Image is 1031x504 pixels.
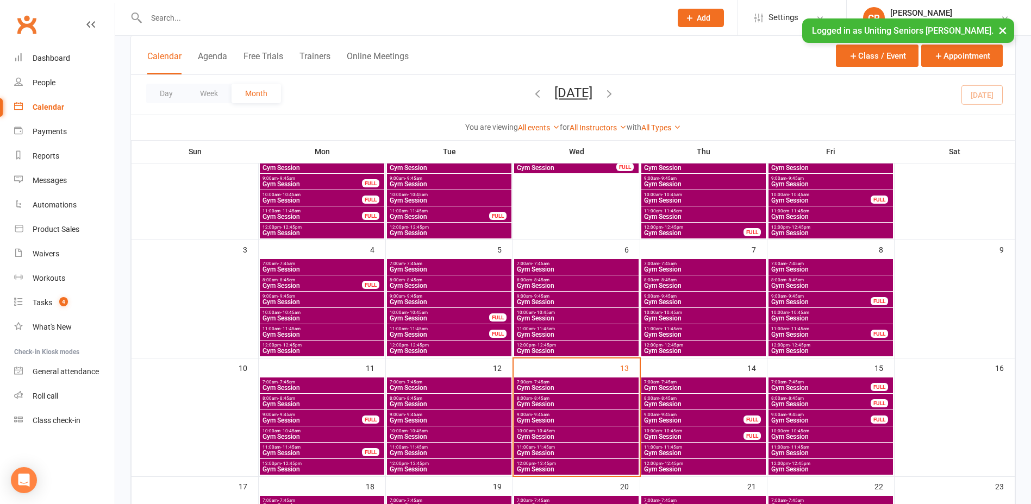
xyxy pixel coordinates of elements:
span: Gym Session [643,401,764,407]
span: Gym Session [643,181,764,187]
span: - 10:45am [408,429,428,433]
span: Gym Session [771,331,871,338]
span: 9:00am [771,412,871,417]
span: - 7:45am [786,380,804,385]
span: - 10:45am [408,310,428,315]
span: 11:00am [643,209,764,213]
span: - 10:45am [662,192,682,197]
span: Gym Session [643,213,764,220]
span: Gym Session [516,331,636,338]
span: 7:00am [262,380,382,385]
span: 12:00pm [262,343,382,348]
span: - 7:45am [532,261,549,266]
a: People [14,71,115,95]
span: Gym Session [389,433,509,440]
span: Gym Session [771,299,871,305]
div: 9 [999,240,1015,258]
button: Online Meetings [347,51,409,74]
a: Dashboard [14,46,115,71]
span: Gym Session [389,230,509,236]
span: Gym Session [389,385,509,391]
span: Gym Session [643,417,744,424]
button: Agenda [198,51,227,74]
span: Gym Session [643,165,764,171]
span: 9:00am [389,176,509,181]
div: 4 [370,240,385,258]
span: Gym Session [262,165,382,171]
span: - 9:45am [278,412,295,417]
div: Messages [33,176,67,185]
span: Gym Session [262,433,382,440]
span: Gym Session [771,165,891,171]
span: - 12:45pm [663,343,683,348]
button: Class / Event [836,45,918,67]
div: CR [863,7,885,29]
button: Month [232,84,281,103]
span: - 12:45pm [281,343,302,348]
span: Gym Session [389,315,490,322]
button: Trainers [299,51,330,74]
div: Reports [33,152,59,160]
span: Gym Session [771,266,891,273]
span: - 7:45am [532,380,549,385]
span: 8:00am [262,278,363,282]
span: 7:00am [516,380,636,385]
span: Gym Session [389,282,509,289]
span: 8:00am [643,396,764,401]
span: - 9:45am [278,176,295,181]
span: Settings [768,5,798,30]
span: Gym Session [389,417,509,424]
span: - 8:45am [405,396,422,401]
span: 8:00am [643,278,764,282]
div: 15 [874,358,894,376]
span: 11:00am [262,326,382,331]
span: - 12:45pm [790,343,810,348]
span: - 10:45am [789,310,809,315]
div: Calendar [33,103,64,111]
button: Week [186,84,232,103]
span: - 10:45am [408,192,428,197]
span: 8:00am [516,396,636,401]
span: Gym Session [771,401,871,407]
span: - 8:45am [405,278,422,282]
span: - 12:45pm [790,225,810,230]
a: All events [518,123,560,132]
span: Gym Session [516,401,636,407]
strong: for [560,123,570,131]
span: Gym Session [643,331,764,338]
div: Workouts [33,274,65,282]
a: Messages [14,168,115,193]
div: 3 [243,240,258,258]
div: 13 [620,358,640,376]
span: - 8:45am [532,278,549,282]
span: 10:00am [643,192,764,197]
span: Gym Session [643,315,764,322]
span: - 7:45am [659,261,677,266]
div: People [33,78,55,87]
span: - 9:45am [786,176,804,181]
span: 8:00am [771,396,871,401]
span: - 12:45pm [535,343,556,348]
span: Gym Session [643,385,764,391]
strong: You are viewing [465,123,518,131]
div: FULL [489,212,507,220]
a: General attendance kiosk mode [14,360,115,384]
span: - 11:45am [789,326,809,331]
span: 12:00pm [516,343,636,348]
span: - 8:45am [659,396,677,401]
th: Tue [386,140,513,163]
span: 7:00am [389,261,509,266]
span: 8:00am [262,396,382,401]
span: 12:00pm [771,225,891,230]
span: Gym Session [389,213,490,220]
div: FULL [743,415,761,424]
div: Automations [33,200,77,209]
div: Product Sales [33,225,79,234]
span: 9:00am [771,294,871,299]
span: Gym Session [643,197,764,204]
div: 10 [239,358,258,376]
span: - 7:45am [278,261,295,266]
span: 12:00pm [643,225,744,230]
a: All Instructors [570,123,627,132]
span: Gym Session [771,282,891,289]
